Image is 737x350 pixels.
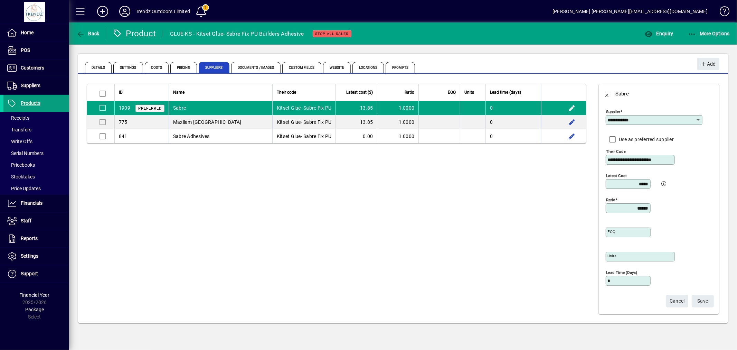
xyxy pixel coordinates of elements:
span: Suppliers [21,83,40,88]
span: Price Updates [7,186,41,191]
span: Staff [21,218,31,223]
td: Kitset Glue- Sabre Fix PU [272,101,336,115]
button: Back [599,85,615,102]
span: ave [698,295,708,307]
button: Profile [114,5,136,18]
td: 1.0000 [377,101,418,115]
td: 0 [485,115,541,129]
span: Units [464,89,474,96]
div: Sabre [615,88,629,99]
span: Name [173,89,185,96]
button: Add [92,5,114,18]
span: Preferred [138,106,162,111]
span: ID [119,89,123,96]
span: Cancel [670,295,685,307]
span: Stop all sales [315,31,349,36]
a: Reports [3,230,69,247]
div: 775 [119,119,127,126]
span: Write Offs [7,139,32,144]
span: EOQ [448,89,456,96]
span: Support [21,271,38,276]
span: Financial Year [20,292,50,298]
mat-label: Supplier [606,109,620,114]
div: Product [112,28,156,39]
a: Support [3,265,69,283]
mat-label: EOQ [607,229,615,234]
mat-label: Latest cost [606,173,627,178]
span: Pricebooks [7,162,35,168]
span: Home [21,30,34,35]
span: Latest cost ($) [346,89,373,96]
app-page-header-button: Back [69,27,107,40]
a: Price Updates [3,183,69,194]
span: Financials [21,200,42,206]
td: Maxilam [GEOGRAPHIC_DATA] [169,115,272,129]
span: Receipts [7,115,29,121]
div: [PERSON_NAME] [PERSON_NAME][EMAIL_ADDRESS][DOMAIN_NAME] [552,6,708,17]
td: 1.0000 [377,115,418,129]
td: Sabre Adhesives [169,129,272,143]
button: Save [692,295,714,307]
div: 841 [119,133,127,140]
td: 0.00 [336,129,377,143]
a: Settings [3,248,69,265]
span: Settings [21,253,38,259]
td: 1.0000 [377,129,418,143]
div: GLUE-KS - Kitset Glue- Sabre Fix PU Builders Adhesive [170,28,304,39]
span: Custom Fields [282,62,321,73]
span: Transfers [7,127,31,132]
td: Sabre [169,101,272,115]
td: 13.85 [336,101,377,115]
span: Suppliers [199,62,229,73]
td: Kitset Glue- Sabre Fix PU [272,129,336,143]
a: Receipts [3,112,69,124]
a: Stocktakes [3,171,69,183]
span: Serial Numbers [7,150,44,156]
a: Write Offs [3,136,69,147]
label: Use as preferred supplier [617,136,674,143]
span: More Options [688,31,730,36]
span: Documents / Images [231,62,281,73]
span: Locations [352,62,384,73]
span: Reports [21,236,38,241]
span: Package [25,307,44,312]
span: Costs [145,62,169,73]
button: Enquiry [643,27,675,40]
a: Home [3,24,69,42]
td: 0 [485,129,541,143]
span: Customers [21,65,44,71]
a: Knowledge Base [715,1,728,24]
mat-label: Ratio [606,197,615,202]
button: More Options [686,27,732,40]
span: Their code [277,89,296,96]
a: Customers [3,59,69,77]
span: Details [85,62,112,73]
span: Add [701,58,716,70]
a: Staff [3,212,69,230]
span: Ratio [405,89,414,96]
a: Serial Numbers [3,147,69,159]
td: 0 [485,101,541,115]
button: Cancel [666,295,688,307]
mat-label: Lead time (days) [606,270,637,275]
span: Products [21,100,40,106]
button: Add [697,58,719,70]
span: Enquiry [644,31,673,36]
div: Trendz Outdoors Limited [136,6,190,17]
td: Kitset Glue- Sabre Fix PU [272,115,336,129]
button: Back [75,27,101,40]
span: Pricing [170,62,197,73]
span: Settings [113,62,143,73]
span: Stocktakes [7,174,35,179]
span: S [698,298,700,304]
a: Pricebooks [3,159,69,171]
mat-label: Units [607,254,616,258]
span: Website [323,62,351,73]
a: Transfers [3,124,69,136]
a: POS [3,42,69,59]
span: Lead time (days) [490,89,521,96]
a: Suppliers [3,77,69,94]
span: Back [76,31,100,36]
mat-label: Their code [606,149,626,154]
